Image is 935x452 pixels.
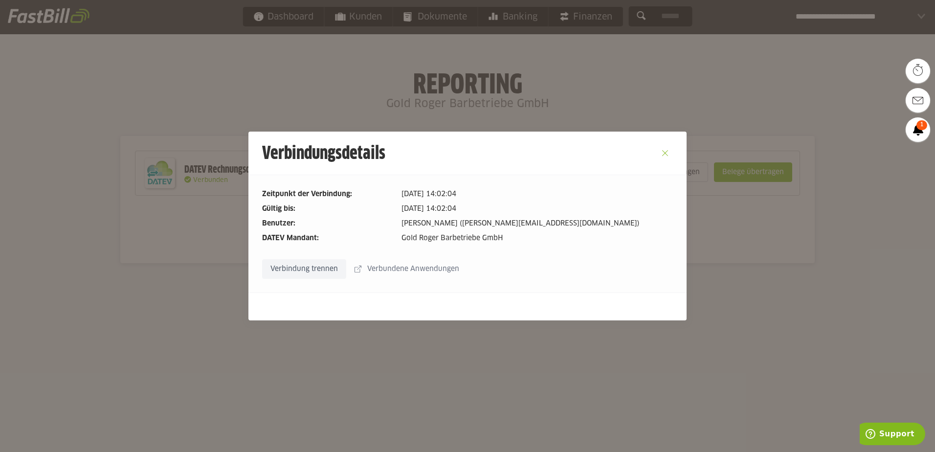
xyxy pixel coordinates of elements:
dd: [PERSON_NAME] ([PERSON_NAME][EMAIL_ADDRESS][DOMAIN_NAME]) [401,218,673,229]
dd: Gold Roger Barbetriebe GmbH [401,233,673,244]
dt: Zeitpunkt der Verbindung: [262,189,394,200]
span: 1 [916,120,927,130]
sl-button: Verbindung trennen [262,259,346,279]
dt: Gültig bis: [262,203,394,214]
sl-button: Verbundene Anwendungen [348,259,467,279]
dd: [DATE] 14:02:04 [401,189,673,200]
iframe: Öffnet ein Widget, in dem Sie weitere Informationen finden [860,423,925,447]
dt: Benutzer: [262,218,394,229]
dt: DATEV Mandant: [262,233,394,244]
dd: [DATE] 14:02:04 [401,203,673,214]
a: 1 [906,117,930,142]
